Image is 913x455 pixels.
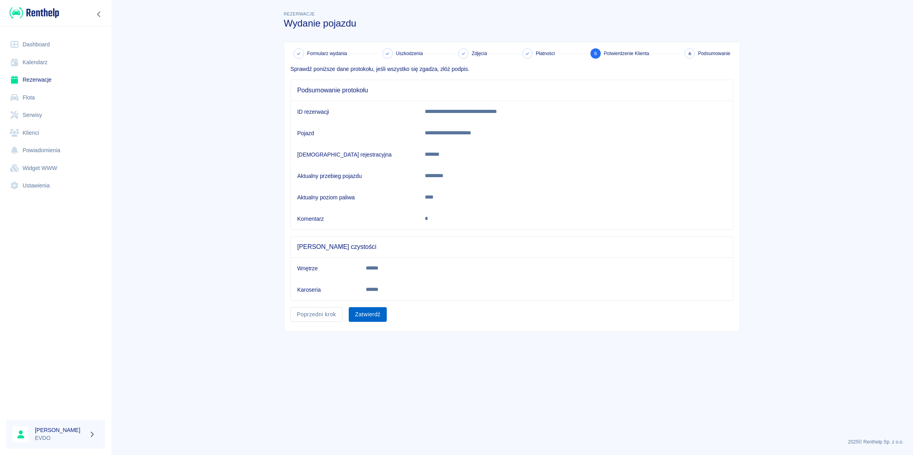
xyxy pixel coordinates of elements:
[93,9,105,19] button: Zwiń nawigację
[6,89,105,107] a: Flota
[472,50,487,57] span: Zdjęcia
[698,50,730,57] span: Podsumowanie
[6,124,105,142] a: Klienci
[297,215,412,223] h6: Komentarz
[6,177,105,195] a: Ustawienia
[297,243,727,251] span: [PERSON_NAME] czystości
[297,108,412,116] h6: ID rezerwacji
[6,71,105,89] a: Rezerwacje
[297,264,353,272] h6: Wnętrze
[594,50,597,58] span: 5
[297,193,412,201] h6: Aktualny poziom paliwa
[284,11,315,16] span: Rezerwacje
[297,129,412,137] h6: Pojazd
[297,172,412,180] h6: Aktualny przebieg pojazdu
[396,50,423,57] span: Uszkodzenia
[6,141,105,159] a: Powiadomienia
[6,36,105,54] a: Dashboard
[604,50,649,57] span: Potwierdzenie Klienta
[6,106,105,124] a: Serwisy
[307,50,347,57] span: Formularz wydania
[10,6,59,19] img: Renthelp logo
[120,438,903,445] p: 2025 © Renthelp Sp. z o.o.
[284,18,740,29] h3: Wydanie pojazdu
[536,50,555,57] span: Płatności
[290,307,342,322] button: Poprzedni krok
[6,54,105,71] a: Kalendarz
[297,86,727,94] span: Podsumowanie protokołu
[349,307,387,322] button: Zatwierdź
[35,426,86,434] h6: [PERSON_NAME]
[688,50,691,58] span: 6
[6,159,105,177] a: Widget WWW
[290,65,733,73] p: Sprawdź poniższe dane protokołu, jeśli wszystko się zgadza, złóż podpis.
[297,151,412,159] h6: [DEMOGRAPHIC_DATA] rejestracyjna
[297,286,353,294] h6: Karoseria
[6,6,59,19] a: Renthelp logo
[35,434,86,442] p: EVDO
